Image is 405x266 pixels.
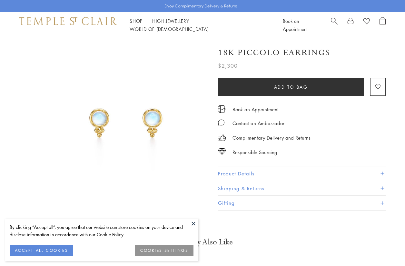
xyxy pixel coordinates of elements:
nav: Main navigation [130,17,268,33]
div: By clicking “Accept all”, you agree that our website can store cookies on your device and disclos... [10,223,193,238]
p: Complimentary Delivery and Returns [232,134,311,142]
button: Shipping & Returns [218,181,386,196]
img: MessageIcon-01_2.svg [218,119,224,126]
div: Responsible Sourcing [232,148,277,156]
button: Add to bag [218,78,364,96]
img: 18K Piccolo Earrings [42,38,208,204]
a: High JewelleryHigh Jewellery [152,18,189,24]
h3: You May Also Like [26,237,379,247]
a: View Wishlist [363,17,370,27]
p: Enjoy Complimentary Delivery & Returns [164,3,238,9]
button: Product Details [218,166,386,181]
button: COOKIES SETTINGS [135,245,193,256]
span: Add to bag [274,84,308,91]
img: icon_delivery.svg [218,134,226,142]
div: Contact an Ambassador [232,119,284,127]
a: World of [DEMOGRAPHIC_DATA]World of [DEMOGRAPHIC_DATA] [130,26,209,32]
img: Temple St. Clair [19,17,117,25]
img: icon_appointment.svg [218,105,226,113]
a: Open Shopping Bag [380,17,386,33]
a: ShopShop [130,18,143,24]
img: icon_sourcing.svg [218,148,226,155]
a: Book an Appointment [232,106,279,113]
a: Search [331,17,338,33]
span: $2,300 [218,62,238,70]
iframe: Gorgias live chat messenger [373,236,399,260]
a: Book an Appointment [283,18,307,32]
button: Gifting [218,196,386,210]
button: ACCEPT ALL COOKIES [10,245,73,256]
h1: 18K Piccolo Earrings [218,47,330,58]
